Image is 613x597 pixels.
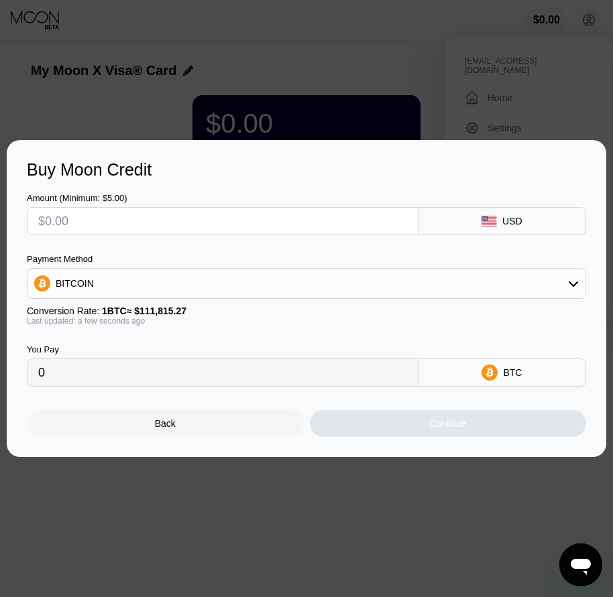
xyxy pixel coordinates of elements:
[27,306,586,316] div: Conversion Rate:
[27,316,586,326] div: Last updated: a few seconds ago
[27,160,586,180] div: Buy Moon Credit
[502,216,522,226] div: USD
[56,278,94,289] div: BITCOIN
[27,270,586,297] div: BITCOIN
[27,254,586,264] div: Payment Method
[102,306,186,316] span: 1 BTC ≈ $111,815.27
[27,344,419,354] div: You Pay
[559,543,602,586] iframe: Button to launch messaging window
[503,367,522,378] div: BTC
[27,410,304,437] div: Back
[27,193,419,203] div: Amount (Minimum: $5.00)
[155,418,176,429] div: Back
[38,208,407,235] input: $0.00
